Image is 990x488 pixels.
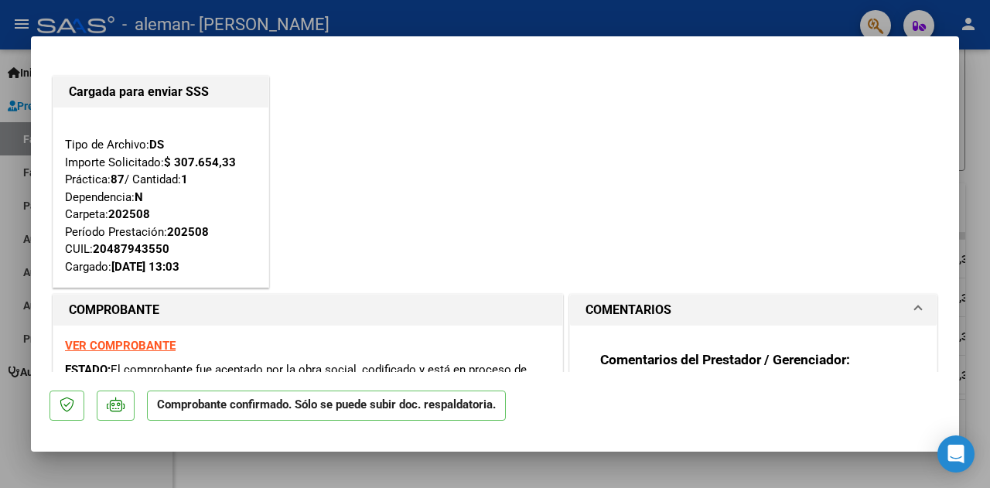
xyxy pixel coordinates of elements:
h1: COMENTARIOS [585,301,671,319]
a: VER COMPROBANTE [65,339,176,353]
div: Tipo de Archivo: Importe Solicitado: Práctica: / Cantidad: Dependencia: Carpeta: Período Prestaci... [65,119,257,276]
strong: 1 [181,172,188,186]
p: Comprobante confirmado. Sólo se puede subir doc. respaldatoria. [147,391,506,421]
strong: [DATE] 13:03 [111,260,179,274]
strong: 202508 [108,207,150,221]
strong: 202508 [167,225,209,239]
strong: COMPROBANTE [69,302,159,317]
h1: Cargada para enviar SSS [69,83,253,101]
div: Open Intercom Messenger [937,435,975,473]
strong: DS [149,138,164,152]
mat-expansion-panel-header: COMENTARIOS [570,295,937,326]
strong: Comentarios del Prestador / Gerenciador: [600,352,850,367]
span: El comprobante fue aceptado por la obra social, codificado y está en proceso de presentación en l... [65,363,527,394]
div: 20487943550 [93,241,169,258]
strong: 87 [111,172,125,186]
strong: $ 307.654,33 [164,155,236,169]
span: ESTADO: [65,363,111,377]
strong: N [135,190,143,204]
